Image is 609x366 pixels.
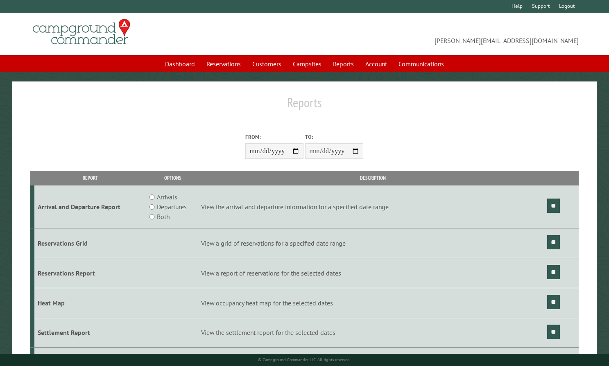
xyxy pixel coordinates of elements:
a: Dashboard [160,56,200,72]
td: View the arrival and departure information for a specified date range [200,185,546,228]
td: View a grid of reservations for a specified date range [200,228,546,258]
td: View the settlement report for the selected dates [200,318,546,348]
a: Reservations [201,56,246,72]
a: Reports [328,56,359,72]
td: Arrival and Departure Report [34,185,146,228]
a: Campsites [288,56,326,72]
label: From: [245,133,303,141]
label: Arrivals [157,192,177,202]
a: Communications [394,56,449,72]
td: View a report of reservations for the selected dates [200,258,546,288]
small: © Campground Commander LLC. All rights reserved. [258,357,351,362]
a: Account [360,56,392,72]
td: View occupancy heat map for the selected dates [200,288,546,318]
label: To: [305,133,363,141]
td: Reservations Grid [34,228,146,258]
td: Settlement Report [34,318,146,348]
a: Customers [247,56,286,72]
span: [PERSON_NAME][EMAIL_ADDRESS][DOMAIN_NAME] [305,23,579,45]
td: Reservations Report [34,258,146,288]
th: Description [200,171,546,185]
th: Options [146,171,200,185]
h1: Reports [30,95,578,117]
th: Report [34,171,146,185]
label: Both [157,212,170,221]
td: Heat Map [34,288,146,318]
label: Departures [157,202,187,212]
img: Campground Commander [30,16,133,48]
